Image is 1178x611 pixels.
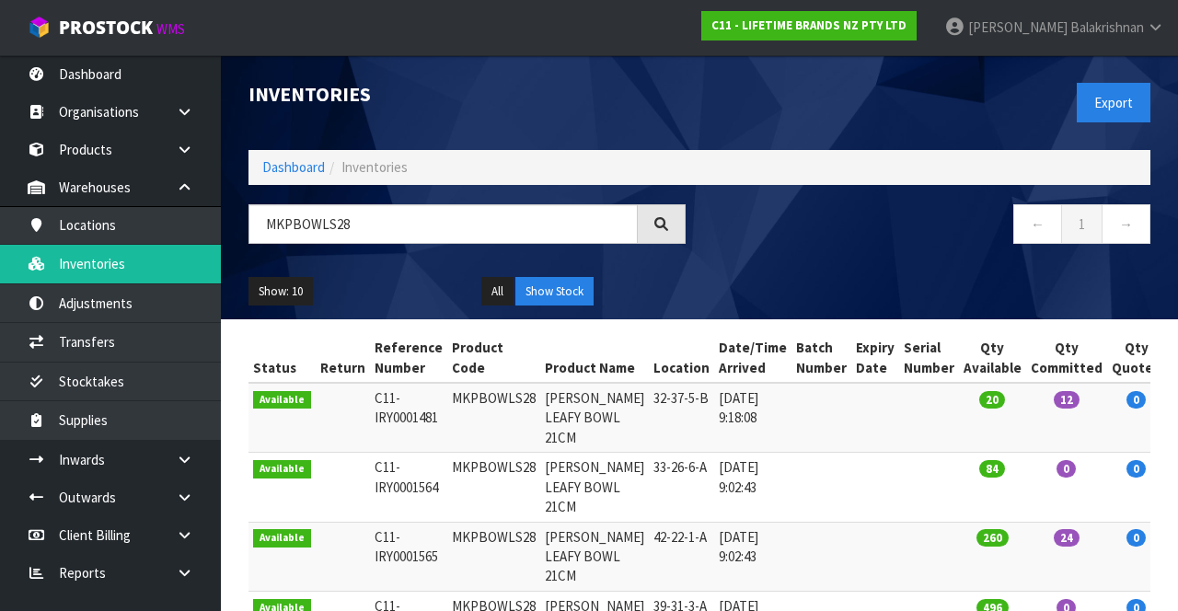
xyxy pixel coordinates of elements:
[28,16,51,39] img: cube-alt.png
[1061,204,1103,244] a: 1
[649,333,714,383] th: Location
[649,383,714,453] td: 32-37-5-B
[711,17,907,33] strong: C11 - LIFETIME BRANDS NZ PTY LTD
[968,18,1068,36] span: [PERSON_NAME]
[481,277,514,306] button: All
[713,204,1150,249] nav: Page navigation
[1102,204,1150,244] a: →
[1057,460,1076,478] span: 0
[1013,204,1062,244] a: ←
[447,453,540,522] td: MKPBOWLS28
[1070,18,1144,36] span: Balakrishnan
[447,522,540,591] td: MKPBOWLS28
[701,11,917,40] a: C11 - LIFETIME BRANDS NZ PTY LTD
[714,383,791,453] td: [DATE] 9:18:08
[1126,391,1146,409] span: 0
[59,16,153,40] span: ProStock
[714,522,791,591] td: [DATE] 9:02:43
[649,522,714,591] td: 42-22-1-A
[253,460,311,478] span: Available
[976,529,1009,547] span: 260
[1126,460,1146,478] span: 0
[248,83,686,105] h1: Inventories
[262,158,325,176] a: Dashboard
[791,333,851,383] th: Batch Number
[248,204,638,244] input: Search inventories
[540,522,649,591] td: [PERSON_NAME] LEAFY BOWL 21CM
[370,333,447,383] th: Reference Number
[899,333,959,383] th: Serial Number
[714,453,791,522] td: [DATE] 9:02:43
[540,453,649,522] td: [PERSON_NAME] LEAFY BOWL 21CM
[370,522,447,591] td: C11-IRY0001565
[156,20,185,38] small: WMS
[979,391,1005,409] span: 20
[248,333,316,383] th: Status
[248,277,313,306] button: Show: 10
[979,460,1005,478] span: 84
[540,383,649,453] td: [PERSON_NAME] LEAFY BOWL 21CM
[253,529,311,548] span: Available
[959,333,1026,383] th: Qty Available
[370,453,447,522] td: C11-IRY0001564
[370,383,447,453] td: C11-IRY0001481
[1077,83,1150,122] button: Export
[447,383,540,453] td: MKPBOWLS28
[714,333,791,383] th: Date/Time Arrived
[341,158,408,176] span: Inventories
[515,277,594,306] button: Show Stock
[1054,391,1080,409] span: 12
[1026,333,1107,383] th: Qty Committed
[540,333,649,383] th: Product Name
[851,333,899,383] th: Expiry Date
[316,333,370,383] th: Return
[1054,529,1080,547] span: 24
[1107,333,1166,383] th: Qty Quoted
[1126,529,1146,547] span: 0
[649,453,714,522] td: 33-26-6-A
[447,333,540,383] th: Product Code
[253,391,311,409] span: Available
